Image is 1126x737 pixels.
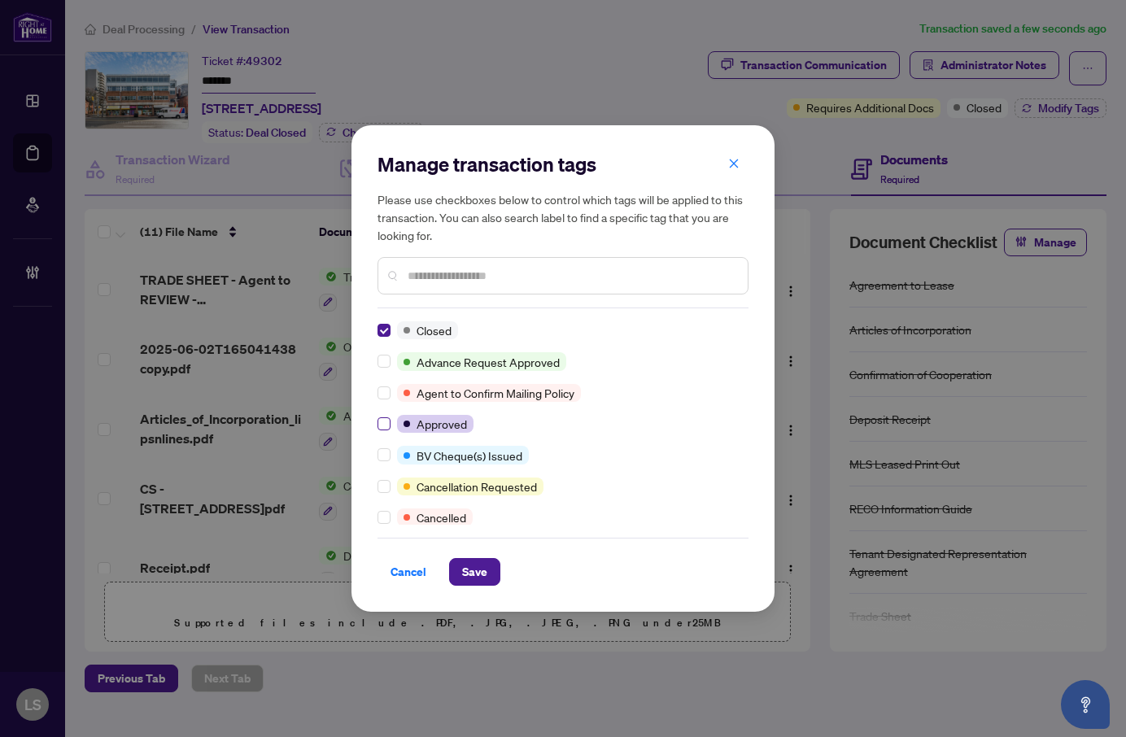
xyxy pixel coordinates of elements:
[378,151,748,177] h2: Manage transaction tags
[417,508,466,526] span: Cancelled
[1061,680,1110,729] button: Open asap
[417,447,522,464] span: BV Cheque(s) Issued
[449,558,500,586] button: Save
[391,559,426,585] span: Cancel
[378,190,748,244] h5: Please use checkboxes below to control which tags will be applied to this transaction. You can al...
[417,321,452,339] span: Closed
[378,558,439,586] button: Cancel
[462,559,487,585] span: Save
[728,158,740,169] span: close
[417,384,574,402] span: Agent to Confirm Mailing Policy
[417,415,467,433] span: Approved
[417,353,560,371] span: Advance Request Approved
[417,478,537,495] span: Cancellation Requested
